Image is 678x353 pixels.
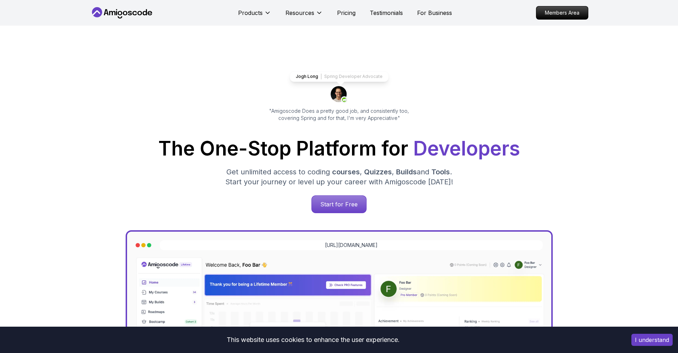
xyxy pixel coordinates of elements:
img: josh long [331,86,348,103]
button: Accept cookies [631,334,673,346]
p: Jogh Long [296,74,318,79]
h1: The One-Stop Platform for [96,139,583,158]
p: Spring Developer Advocate [324,74,383,79]
span: Quizzes [364,168,392,176]
p: Resources [285,9,314,17]
span: Builds [396,168,417,176]
span: courses [332,168,360,176]
p: Start for Free [312,196,366,213]
button: Products [238,9,271,23]
a: Testimonials [370,9,403,17]
span: Developers [413,137,520,160]
p: Products [238,9,263,17]
p: Get unlimited access to coding , , and . Start your journey or level up your career with Amigosco... [220,167,459,187]
p: "Amigoscode Does a pretty good job, and consistently too, covering Spring and for that, I'm very ... [259,107,419,122]
div: This website uses cookies to enhance the user experience. [5,332,621,348]
a: Members Area [536,6,588,20]
a: Pricing [337,9,356,17]
a: [URL][DOMAIN_NAME] [325,242,378,249]
span: Tools [431,168,450,176]
button: Resources [285,9,323,23]
p: Members Area [536,6,588,19]
a: Start for Free [311,195,367,213]
a: For Business [417,9,452,17]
